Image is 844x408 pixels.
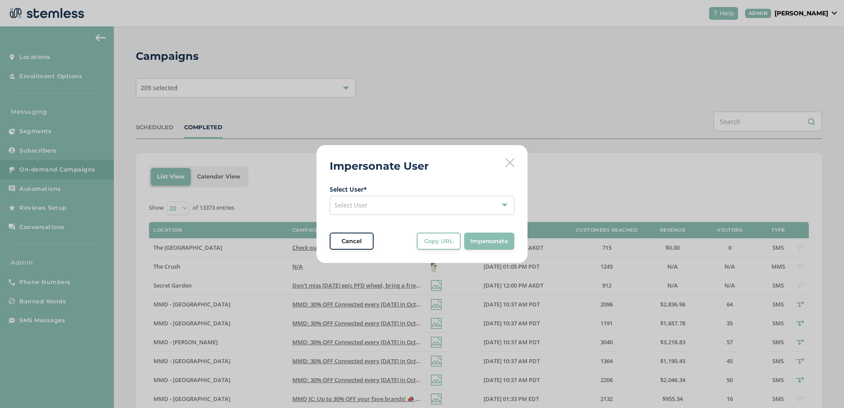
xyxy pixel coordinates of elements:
[417,233,461,250] button: Copy URL
[330,233,374,250] button: Cancel
[330,185,514,194] label: Select User
[470,237,508,246] span: Impersonate
[424,237,453,246] span: Copy URL
[342,237,362,246] span: Cancel
[335,201,367,209] span: Select User
[330,158,429,174] h2: Impersonate User
[464,233,514,250] button: Impersonate
[800,366,844,408] iframe: Chat Widget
